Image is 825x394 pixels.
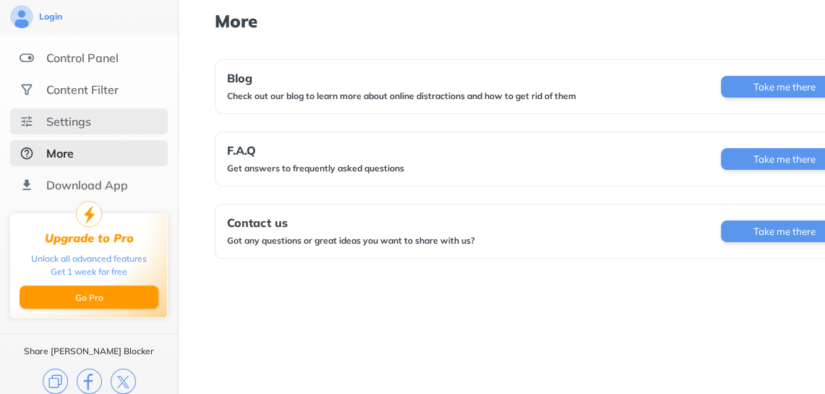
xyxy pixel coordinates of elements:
div: Contact us [227,216,475,229]
img: features.svg [20,51,34,65]
img: avatar.svg [10,5,33,28]
div: Download App [46,178,128,192]
div: Unlock all advanced features [31,252,147,265]
img: upgrade-to-pro.svg [76,201,102,227]
div: Upgrade to Pro [45,231,134,245]
div: Check out our blog to learn more about online distractions and how to get rid of them [227,90,576,102]
div: Got any questions or great ideas you want to share with us? [227,235,475,247]
div: Settings [46,114,91,129]
img: settings.svg [20,114,34,129]
img: download-app.svg [20,178,34,192]
div: Get answers to frequently asked questions [227,163,404,174]
img: about-selected.svg [20,146,34,160]
img: copy.svg [43,369,68,394]
button: Go Pro [20,286,158,309]
div: Blog [227,72,576,85]
img: x.svg [111,369,136,394]
div: Login [39,11,62,22]
img: social.svg [20,82,34,97]
div: Content Filter [46,82,119,97]
div: Control Panel [46,51,119,65]
div: Get 1 week for free [51,265,127,278]
div: F.A.Q [227,144,404,157]
div: Share [PERSON_NAME] Blocker [24,346,154,357]
div: More [46,146,74,160]
img: facebook.svg [77,369,102,394]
